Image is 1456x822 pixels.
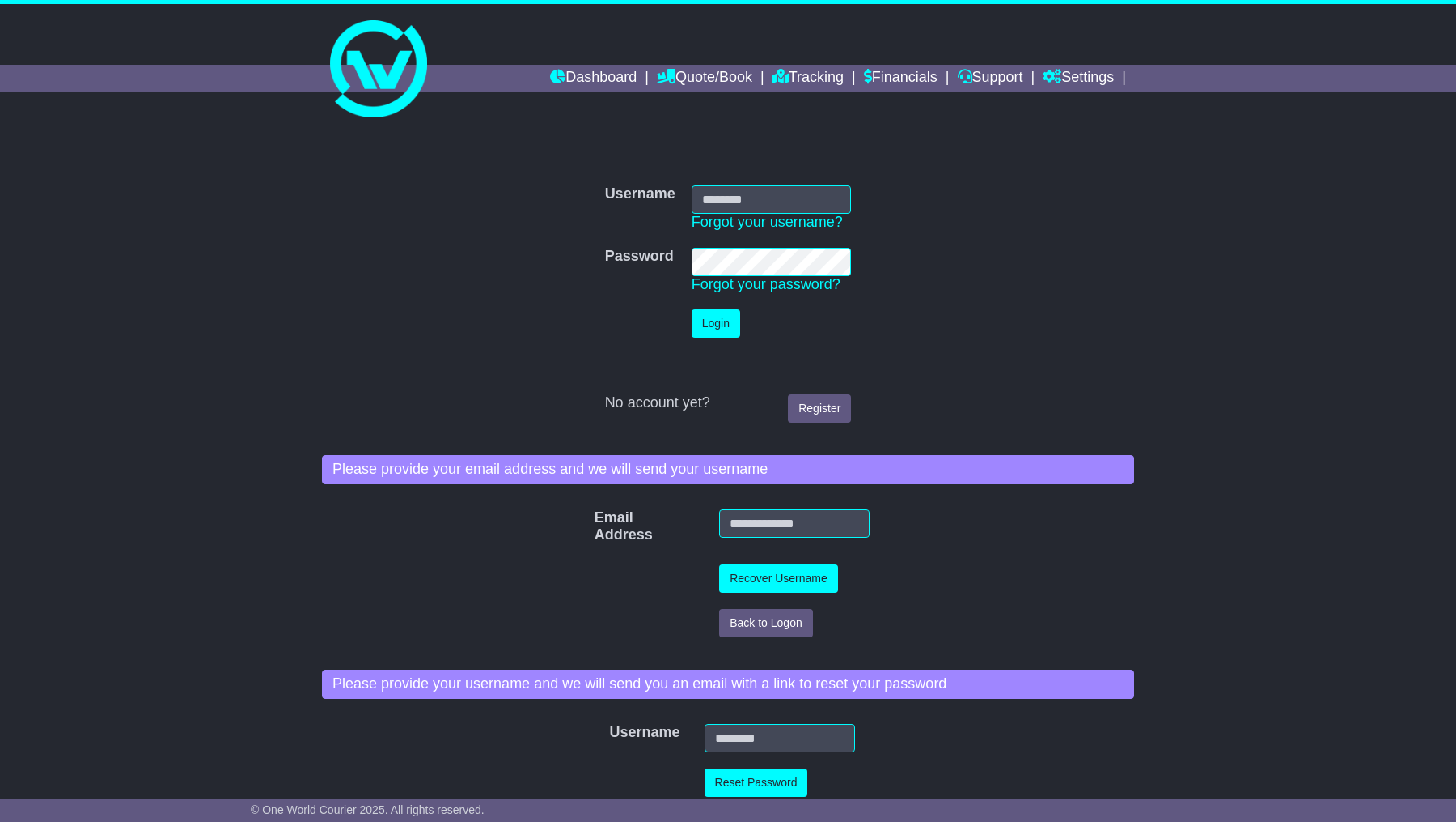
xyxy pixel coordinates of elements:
[605,394,852,412] div: No account yet?
[601,724,623,742] label: Username
[322,455,1134,484] div: Please provide your email address and we will send your username
[958,65,1023,92] a: Support
[692,214,843,230] a: Forgot your username?
[657,65,752,92] a: Quote/Book
[692,309,740,338] button: Login
[251,803,485,816] span: © One World Courier 2025. All rights reserved.
[550,65,637,92] a: Dashboard
[1043,65,1114,92] a: Settings
[772,65,844,92] a: Tracking
[586,509,616,544] label: Email Address
[322,670,1134,699] div: Please provide your username and we will send you an email with a link to reset your password
[605,185,675,203] label: Username
[692,276,840,292] a: Forgot your password?
[705,769,808,797] button: Reset Password
[788,394,851,423] a: Register
[719,609,813,637] button: Back to Logon
[719,564,838,593] button: Recover Username
[605,248,674,266] label: Password
[864,65,938,92] a: Financials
